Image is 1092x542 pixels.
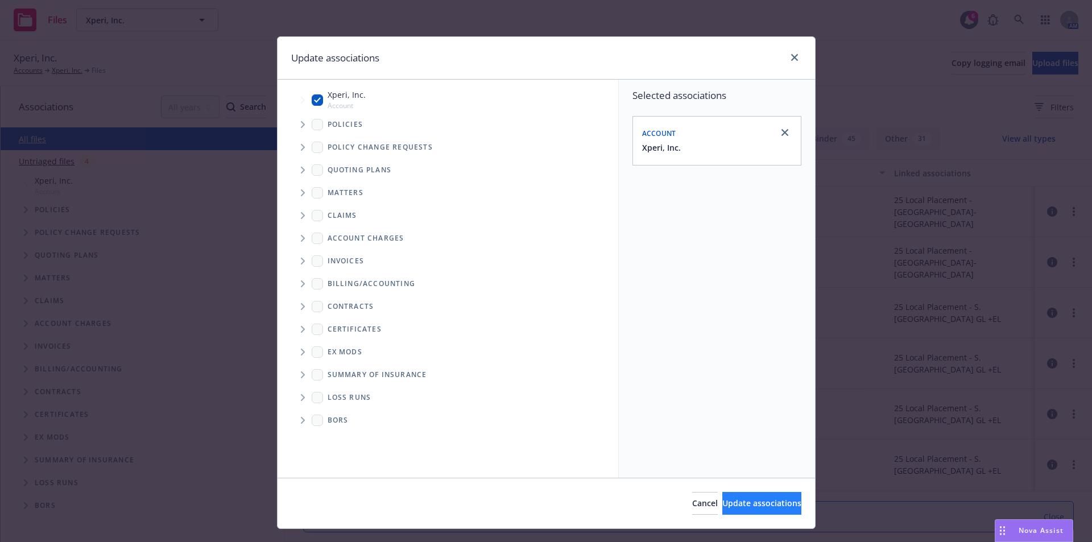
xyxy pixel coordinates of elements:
[328,394,371,401] span: Loss Runs
[722,492,801,515] button: Update associations
[692,492,718,515] button: Cancel
[328,326,382,333] span: Certificates
[1019,526,1064,535] span: Nova Assist
[328,101,366,110] span: Account
[278,272,618,432] div: Folder Tree Example
[788,51,801,64] a: close
[328,280,416,287] span: Billing/Accounting
[328,258,365,264] span: Invoices
[328,144,433,151] span: Policy change requests
[692,498,718,508] span: Cancel
[328,167,392,173] span: Quoting plans
[995,519,1073,542] button: Nova Assist
[995,520,1010,541] div: Drag to move
[291,51,379,65] h1: Update associations
[328,189,363,196] span: Matters
[328,417,349,424] span: BORs
[632,89,801,102] span: Selected associations
[328,89,366,101] span: Xperi, Inc.
[722,498,801,508] span: Update associations
[328,303,374,310] span: Contracts
[278,86,618,272] div: Tree Example
[328,212,357,219] span: Claims
[328,121,363,128] span: Policies
[778,126,792,139] a: close
[328,235,404,242] span: Account charges
[328,371,427,378] span: Summary of insurance
[328,349,362,355] span: Ex Mods
[642,129,676,138] span: Account
[642,142,681,154] button: Xperi, Inc.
